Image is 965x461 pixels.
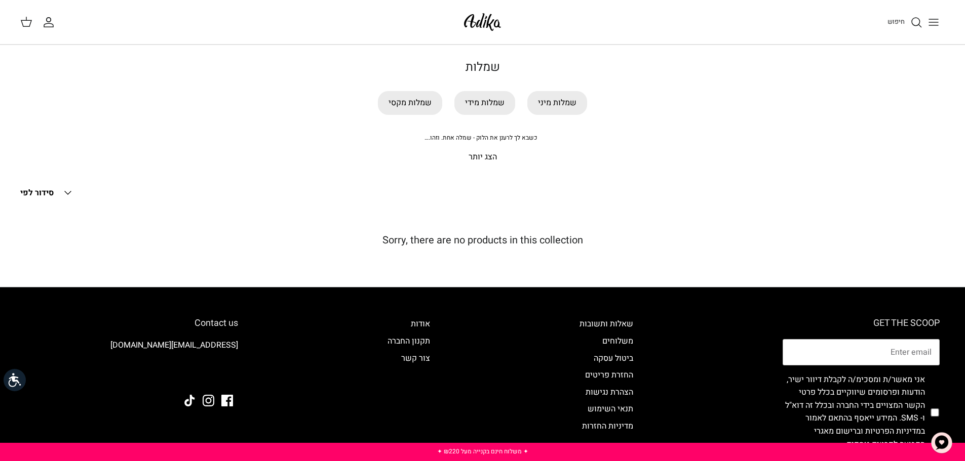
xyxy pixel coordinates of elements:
[580,318,633,330] a: שאלות ותשובות
[594,352,633,364] a: ביטול עסקה
[461,10,504,34] img: Adika IL
[25,318,238,329] h6: Contact us
[20,234,945,246] h5: Sorry, there are no products in this collection
[527,91,587,115] a: שמלות מיני
[588,403,633,415] a: תנאי השימוש
[887,16,922,28] a: חיפוש
[927,428,957,458] button: צ'אט
[43,16,59,28] a: החשבון שלי
[203,395,214,406] a: Instagram
[128,60,837,75] h1: שמלות
[424,133,537,142] span: כשבא לך לרענן את הלוק - שמלה אחת. וזהו.
[586,386,633,398] a: הצהרת נגישות
[378,91,442,115] a: שמלות מקסי
[221,395,233,406] a: Facebook
[783,339,940,365] input: Email
[922,11,945,33] button: Toggle menu
[128,151,837,164] p: הצג יותר
[437,447,528,456] a: ✦ משלוח חינם בקנייה מעל ₪220 ✦
[783,373,925,451] label: אני מאשר/ת ומסכימ/ה לקבלת דיוור ישיר, הודעות ופרסומים שיווקיים בכלל פרטי הקשר המצויים בידי החברה ...
[110,339,238,351] a: [EMAIL_ADDRESS][DOMAIN_NAME]
[411,318,430,330] a: אודות
[602,335,633,347] a: משלוחים
[388,335,430,347] a: תקנון החברה
[582,420,633,432] a: מדיניות החזרות
[846,438,898,450] a: לפרטים נוספים
[401,352,430,364] a: צור קשר
[783,318,940,329] h6: GET THE SCOOP
[210,367,238,381] img: Adika IL
[887,17,905,26] span: חיפוש
[184,395,196,406] a: Tiktok
[20,187,54,199] span: סידור לפי
[454,91,515,115] a: שמלות מידי
[20,182,74,204] button: סידור לפי
[585,369,633,381] a: החזרת פריטים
